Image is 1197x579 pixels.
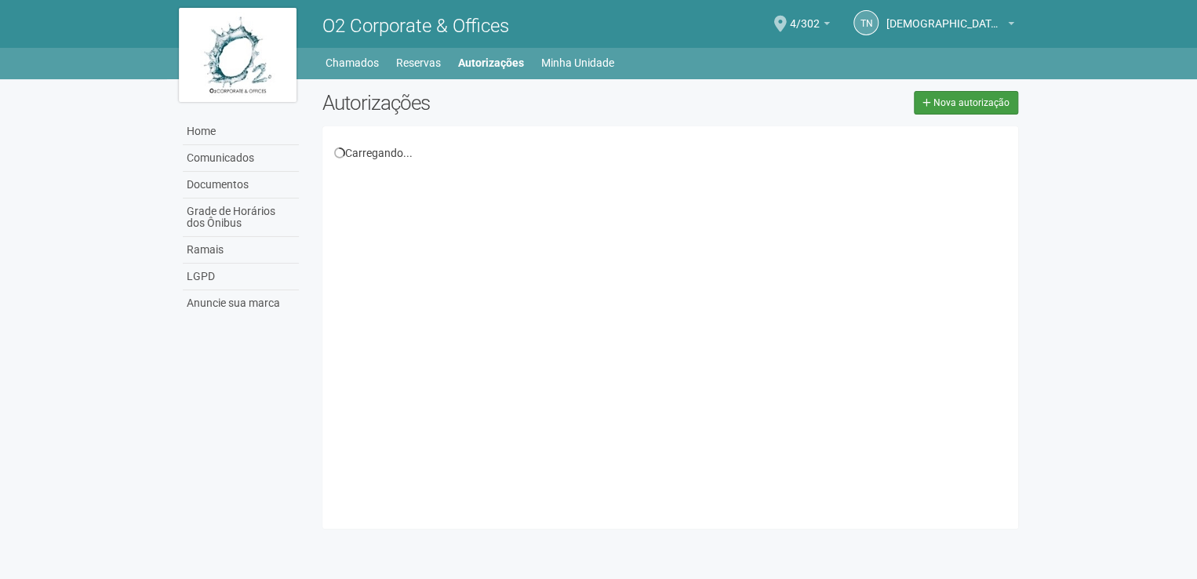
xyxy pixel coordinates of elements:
[183,198,299,237] a: Grade de Horários dos Ônibus
[322,15,509,37] span: O2 Corporate & Offices
[183,237,299,264] a: Ramais
[183,145,299,172] a: Comunicados
[541,52,614,74] a: Minha Unidade
[326,52,379,74] a: Chamados
[322,91,658,115] h2: Autorizações
[396,52,441,74] a: Reservas
[933,97,1010,108] span: Nova autorização
[886,20,1014,32] a: [DEMOGRAPHIC_DATA] NOBREGA LUNGUINHO
[179,8,297,102] img: logo.jpg
[853,10,879,35] a: TN
[183,118,299,145] a: Home
[183,172,299,198] a: Documentos
[914,91,1018,115] a: Nova autorização
[458,52,524,74] a: Autorizações
[790,2,820,30] span: 4/302
[183,264,299,290] a: LGPD
[790,20,830,32] a: 4/302
[183,290,299,316] a: Anuncie sua marca
[886,2,1004,30] span: THAIS NOBREGA LUNGUINHO
[334,146,1006,160] div: Carregando...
